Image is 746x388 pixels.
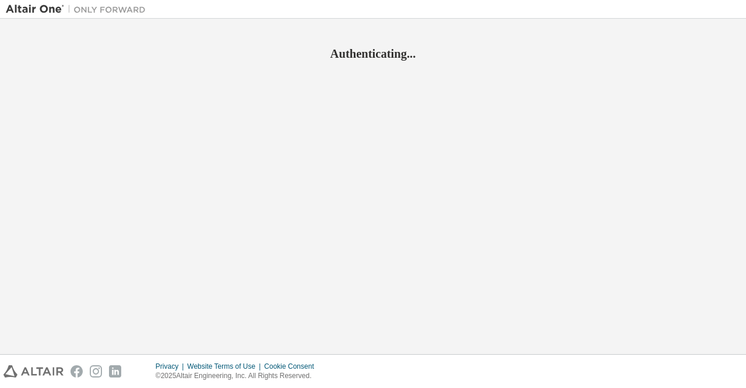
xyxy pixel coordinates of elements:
[109,365,121,377] img: linkedin.svg
[71,365,83,377] img: facebook.svg
[264,362,321,371] div: Cookie Consent
[6,46,740,61] h2: Authenticating...
[187,362,264,371] div: Website Terms of Use
[156,362,187,371] div: Privacy
[90,365,102,377] img: instagram.svg
[6,4,152,15] img: Altair One
[3,365,64,377] img: altair_logo.svg
[156,371,321,381] p: © 2025 Altair Engineering, Inc. All Rights Reserved.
